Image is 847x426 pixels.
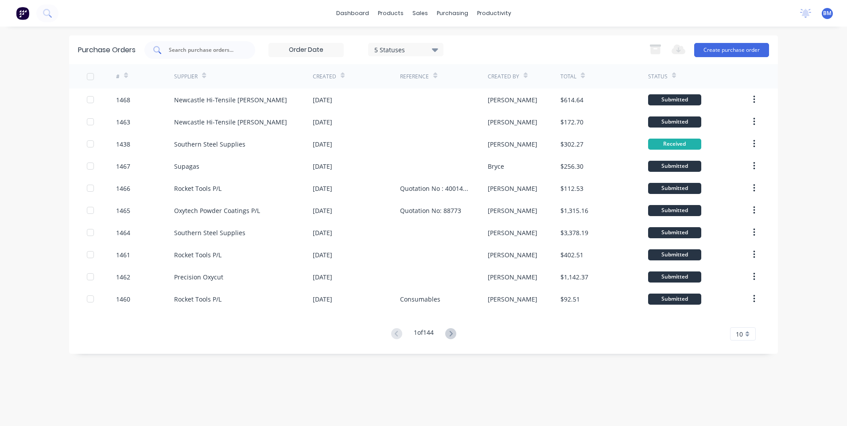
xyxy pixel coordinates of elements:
div: Received [648,139,701,150]
div: $3,378.19 [560,228,588,237]
div: Quotation No: 88773 [400,206,461,215]
div: Submitted [648,294,701,305]
div: 1466 [116,184,130,193]
div: 1 of 144 [414,328,434,341]
div: $1,315.16 [560,206,588,215]
div: Created By [488,73,519,81]
div: Newcastle Hi-Tensile [PERSON_NAME] [174,95,287,105]
div: Purchase Orders [78,45,136,55]
div: [PERSON_NAME] [488,184,537,193]
div: Precision Oxycut [174,272,223,282]
div: $614.64 [560,95,583,105]
div: [DATE] [313,139,332,149]
div: $402.51 [560,250,583,259]
div: 1467 [116,162,130,171]
div: [PERSON_NAME] [488,95,537,105]
div: [DATE] [313,250,332,259]
div: sales [408,7,432,20]
div: # [116,73,120,81]
div: [DATE] [313,228,332,237]
div: [PERSON_NAME] [488,272,537,282]
div: [DATE] [313,117,332,127]
input: Order Date [269,43,343,57]
div: Southern Steel Supplies [174,228,245,237]
div: $172.70 [560,117,583,127]
div: Rocket Tools P/L [174,294,221,304]
div: Oxytech Powder Coatings P/L [174,206,260,215]
div: [PERSON_NAME] [488,117,537,127]
div: Newcastle Hi-Tensile [PERSON_NAME] [174,117,287,127]
div: [DATE] [313,206,332,215]
div: [PERSON_NAME] [488,294,537,304]
div: $112.53 [560,184,583,193]
div: purchasing [432,7,473,20]
div: 1462 [116,272,130,282]
div: $1,142.37 [560,272,588,282]
div: Quotation No : 40014395 [400,184,470,193]
div: 1460 [116,294,130,304]
div: 1464 [116,228,130,237]
div: Consumables [400,294,440,304]
div: Bryce [488,162,504,171]
div: [DATE] [313,272,332,282]
div: [DATE] [313,162,332,171]
div: Supplier [174,73,198,81]
div: Southern Steel Supplies [174,139,245,149]
span: 10 [736,329,743,339]
div: 1465 [116,206,130,215]
div: [PERSON_NAME] [488,250,537,259]
div: 5 Statuses [374,45,438,54]
div: 1468 [116,95,130,105]
div: [PERSON_NAME] [488,139,537,149]
div: 1463 [116,117,130,127]
div: Total [560,73,576,81]
div: 1461 [116,250,130,259]
div: [DATE] [313,95,332,105]
div: [DATE] [313,294,332,304]
button: Create purchase order [694,43,769,57]
img: Factory [16,7,29,20]
span: BM [823,9,831,17]
input: Search purchase orders... [168,46,241,54]
div: Reference [400,73,429,81]
div: $92.51 [560,294,580,304]
a: dashboard [332,7,373,20]
div: Submitted [648,183,701,194]
div: Rocket Tools P/L [174,250,221,259]
div: Submitted [648,249,701,260]
div: productivity [473,7,516,20]
div: $256.30 [560,162,583,171]
div: Submitted [648,116,701,128]
div: $302.27 [560,139,583,149]
div: Supagas [174,162,199,171]
div: [PERSON_NAME] [488,228,537,237]
div: 1438 [116,139,130,149]
div: Submitted [648,227,701,238]
div: Rocket Tools P/L [174,184,221,193]
div: Status [648,73,668,81]
div: Submitted [648,94,701,105]
div: Submitted [648,271,701,283]
div: [PERSON_NAME] [488,206,537,215]
div: [DATE] [313,184,332,193]
div: Submitted [648,161,701,172]
div: Created [313,73,336,81]
div: Submitted [648,205,701,216]
div: products [373,7,408,20]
